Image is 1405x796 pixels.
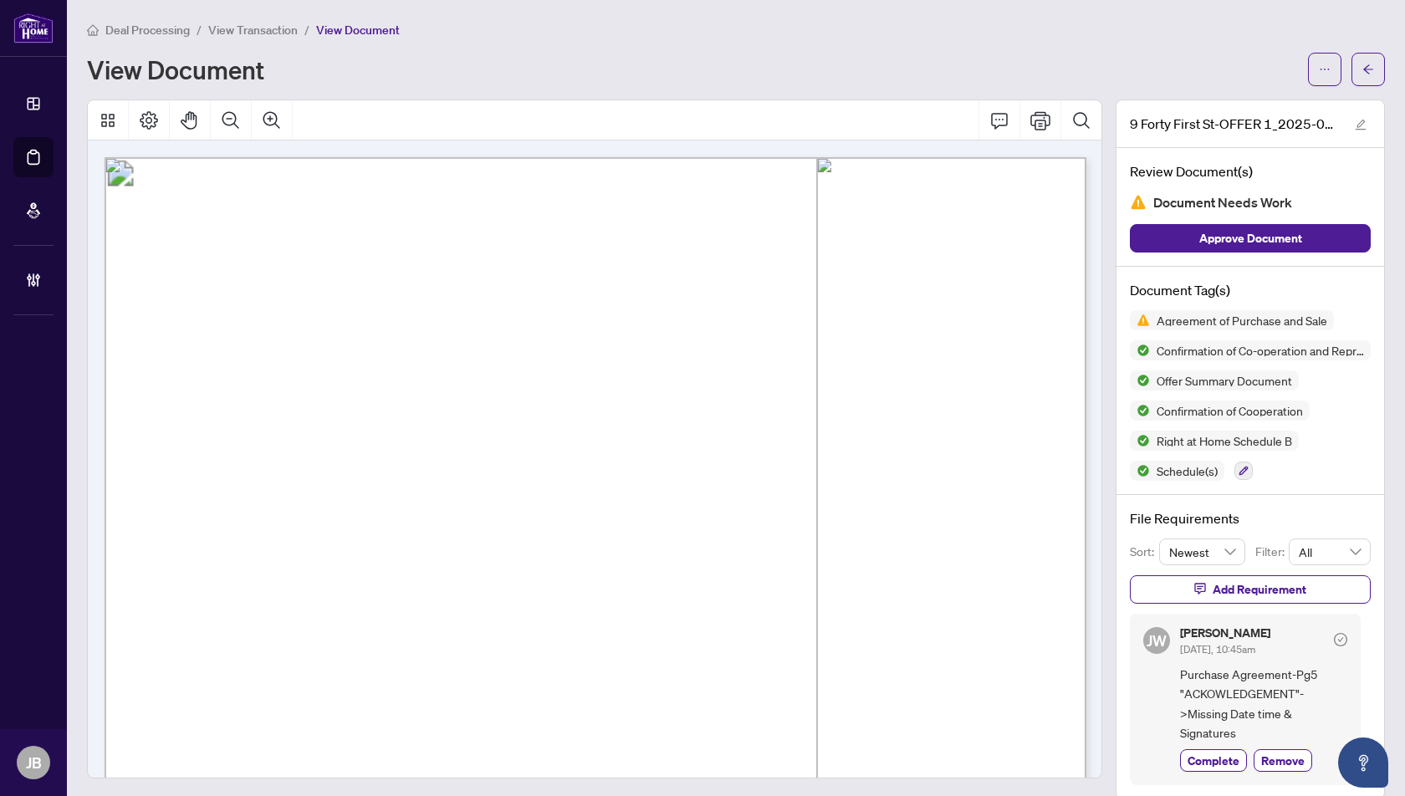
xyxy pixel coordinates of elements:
span: edit [1355,119,1367,130]
span: JB [26,751,42,774]
span: JW [1147,629,1167,652]
h4: File Requirements [1130,508,1371,528]
p: Filter: [1255,543,1289,561]
span: All [1299,539,1361,564]
button: Add Requirement [1130,575,1371,604]
span: arrow-left [1362,64,1374,75]
span: Deal Processing [105,23,190,38]
span: Schedule(s) [1150,465,1224,477]
h1: View Document [87,56,264,83]
li: / [197,20,202,39]
span: Remove [1261,752,1305,769]
span: View Document [316,23,400,38]
span: Complete [1188,752,1239,769]
span: check-circle [1334,633,1347,646]
span: Newest [1169,539,1236,564]
span: Right at Home Schedule B [1150,435,1299,446]
img: Status Icon [1130,340,1150,360]
img: Status Icon [1130,401,1150,421]
span: Offer Summary Document [1150,375,1299,386]
li: / [304,20,309,39]
h5: [PERSON_NAME] [1180,627,1270,639]
span: Document Needs Work [1153,191,1292,214]
span: ellipsis [1319,64,1331,75]
span: 9 Forty First St-OFFER 1_2025-09-01 19_04_46.pdf [1130,114,1339,134]
span: Agreement of Purchase and Sale [1150,314,1334,326]
span: View Transaction [208,23,298,38]
span: Add Requirement [1213,576,1306,603]
img: Status Icon [1130,461,1150,481]
span: Confirmation of Co-operation and Representation—Buyer/Seller [1150,344,1371,356]
img: Status Icon [1130,310,1150,330]
img: Document Status [1130,194,1147,211]
button: Complete [1180,749,1247,772]
img: Status Icon [1130,370,1150,390]
p: Sort: [1130,543,1159,561]
span: Approve Document [1199,225,1302,252]
button: Open asap [1338,737,1388,788]
span: [DATE], 10:45am [1180,643,1255,656]
span: Purchase Agreement-Pg5 "ACKOWLEDGEMENT"->Missing Date time & Signatures [1180,665,1347,743]
button: Remove [1254,749,1312,772]
span: home [87,24,99,36]
button: Approve Document [1130,224,1371,253]
img: Status Icon [1130,431,1150,451]
img: logo [13,13,54,43]
h4: Review Document(s) [1130,161,1371,181]
h4: Document Tag(s) [1130,280,1371,300]
span: Confirmation of Cooperation [1150,405,1310,416]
